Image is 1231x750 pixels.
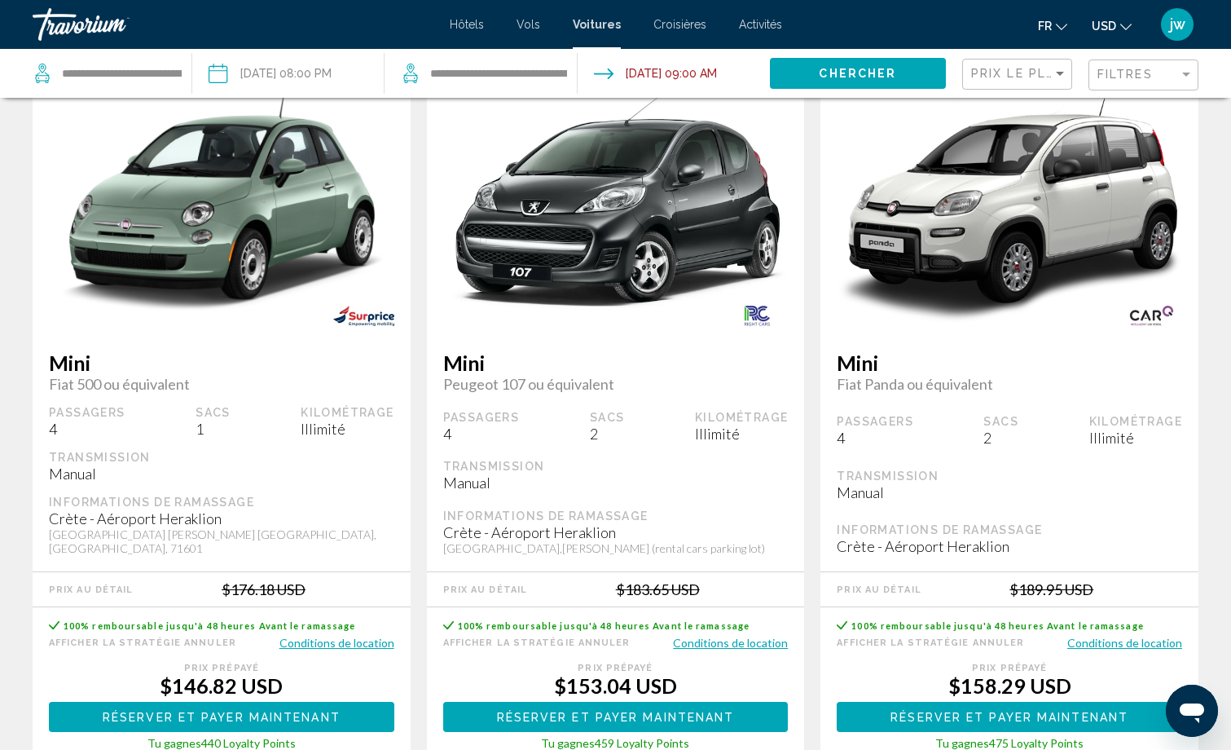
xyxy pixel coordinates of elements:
[1088,59,1198,92] button: Filter
[971,68,1067,82] mat-select: Sort by
[443,673,789,698] div: $153.04 USD
[1105,298,1198,334] img: CARQ
[49,510,394,527] div: Crète - Aéroport Heraklion
[49,351,394,375] span: Mini
[837,673,1182,698] div: $158.29 USD
[517,18,540,31] span: Vols
[49,465,394,483] div: Manual
[590,410,625,425] div: Sacs
[1092,14,1132,37] button: Change currency
[837,523,1182,537] div: Informations de ramassage
[837,663,1182,673] div: Prix ​​prépayé
[49,706,394,724] a: Réserver et payer maintenant
[595,736,689,750] span: 459 Loyalty Points
[695,425,788,443] div: Illimité
[443,635,631,651] button: Afficher la stratégie Annuler
[64,620,355,631] span: 100% remboursable jusqu'à 48 heures Avant le ramassage
[443,706,789,724] a: Réserver et payer maintenant
[49,375,394,393] span: Fiat 500 ou équivalent
[890,711,1128,724] span: Réserver et payer maintenant
[710,298,804,334] img: RIGHT CARS
[443,702,789,732] button: Réserver et payer maintenant
[616,580,700,598] div: $183.65 USD
[819,68,896,81] span: Chercher
[1092,20,1116,33] span: USD
[301,405,393,420] div: Kilométrage
[443,585,527,595] div: Prix au détail
[49,585,133,595] div: Prix au détail
[497,711,735,724] span: Réserver et payer maintenant
[196,420,231,438] div: 1
[427,98,805,311] img: primary.png
[1170,16,1185,33] span: jw
[301,420,393,438] div: Illimité
[971,67,1097,80] span: Prix ​​le plus bas
[837,706,1182,724] a: Réserver et payer maintenant
[49,420,125,438] div: 4
[837,375,1182,393] span: Fiat Panda ou équivalent
[837,351,1182,375] span: Mini
[541,736,595,750] span: Tu gagnes
[983,414,1018,429] div: Sacs
[317,298,411,334] img: SURPRICE
[935,736,989,750] span: Tu gagnes
[103,711,341,724] span: Réserver et payer maintenant
[1089,429,1182,447] div: Illimité
[49,635,236,651] button: Afficher la stratégie Annuler
[443,541,789,555] div: [GEOGRAPHIC_DATA],[PERSON_NAME] (rental cars parking lot)
[33,8,433,41] a: Travorium
[201,736,296,750] span: 440 Loyalty Points
[837,585,921,595] div: Prix au détail
[1097,68,1153,81] span: Filtres
[573,18,621,31] a: Voitures
[1089,414,1182,429] div: Kilométrage
[49,495,394,510] div: Informations de ramassage
[1009,580,1093,598] div: $189.95 USD
[147,736,201,750] span: Tu gagnes
[673,635,788,651] button: Conditions de location
[443,474,789,492] div: Manual
[443,459,789,474] div: Transmission
[837,429,913,447] div: 4
[450,18,484,31] a: Hôtels
[989,736,1084,750] span: 475 Loyalty Points
[443,425,520,443] div: 4
[49,702,394,732] button: Réserver et payer maintenant
[837,635,1024,651] button: Afficher la stratégie Annuler
[837,702,1182,732] button: Réserver et payer maintenant
[1038,20,1052,33] span: fr
[590,425,625,443] div: 2
[196,405,231,420] div: Sacs
[279,635,394,651] button: Conditions de location
[770,58,946,88] button: Chercher
[653,18,706,31] a: Croisières
[222,580,306,598] div: $176.18 USD
[1038,14,1067,37] button: Change language
[443,375,789,393] span: Peugeot 107 ou équivalent
[49,405,125,420] div: Passagers
[739,18,782,31] a: Activités
[837,414,913,429] div: Passagers
[49,527,394,555] div: [GEOGRAPHIC_DATA] [PERSON_NAME] [GEOGRAPHIC_DATA], [GEOGRAPHIC_DATA], 71601
[443,523,789,541] div: Crète - Aéroport Heraklion
[695,410,788,425] div: Kilométrage
[1067,635,1182,651] button: Conditions de location
[594,49,717,98] button: Drop-off date: Sep 27, 2025 09:00 AM
[458,620,750,631] span: 100% remboursable jusqu'à 48 heures Avant le ramassage
[837,469,1182,483] div: Transmission
[209,49,332,98] button: Pickup date: Sep 18, 2025 08:00 PM
[49,673,394,698] div: $146.82 USD
[1166,685,1218,737] iframe: Bouton de lancement de la fenêtre de messagerie
[837,537,1182,555] div: Crète - Aéroport Heraklion
[820,84,1198,323] img: primary.png
[443,509,789,523] div: Informations de ramassage
[49,663,394,673] div: Prix ​​prépayé
[443,410,520,425] div: Passagers
[983,429,1018,447] div: 2
[851,620,1143,631] span: 100% remboursable jusqu'à 48 heures Avant le ramassage
[443,663,789,673] div: Prix ​​prépayé
[443,351,789,375] span: Mini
